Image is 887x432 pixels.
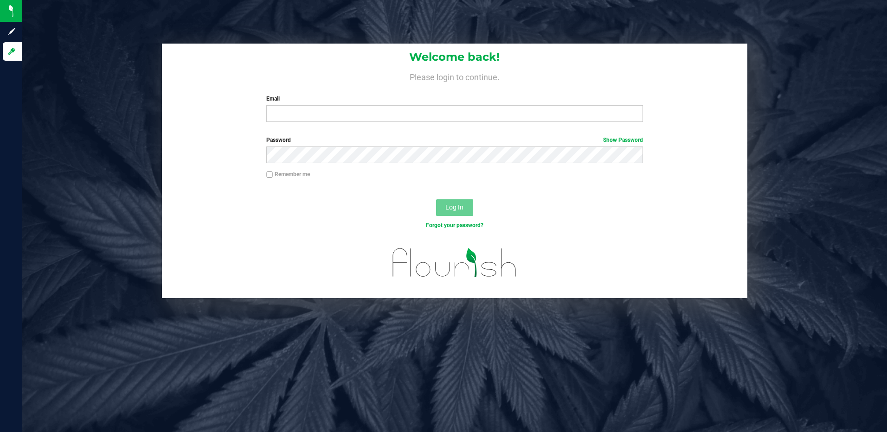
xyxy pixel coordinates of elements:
[445,203,463,211] span: Log In
[381,239,528,286] img: flourish_logo.svg
[436,199,473,216] button: Log In
[7,27,16,36] inline-svg: Sign up
[426,222,483,229] a: Forgot your password?
[266,95,643,103] label: Email
[266,170,310,178] label: Remember me
[7,47,16,56] inline-svg: Log in
[266,172,273,178] input: Remember me
[162,70,748,82] h4: Please login to continue.
[266,137,291,143] span: Password
[603,137,643,143] a: Show Password
[162,51,748,63] h1: Welcome back!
